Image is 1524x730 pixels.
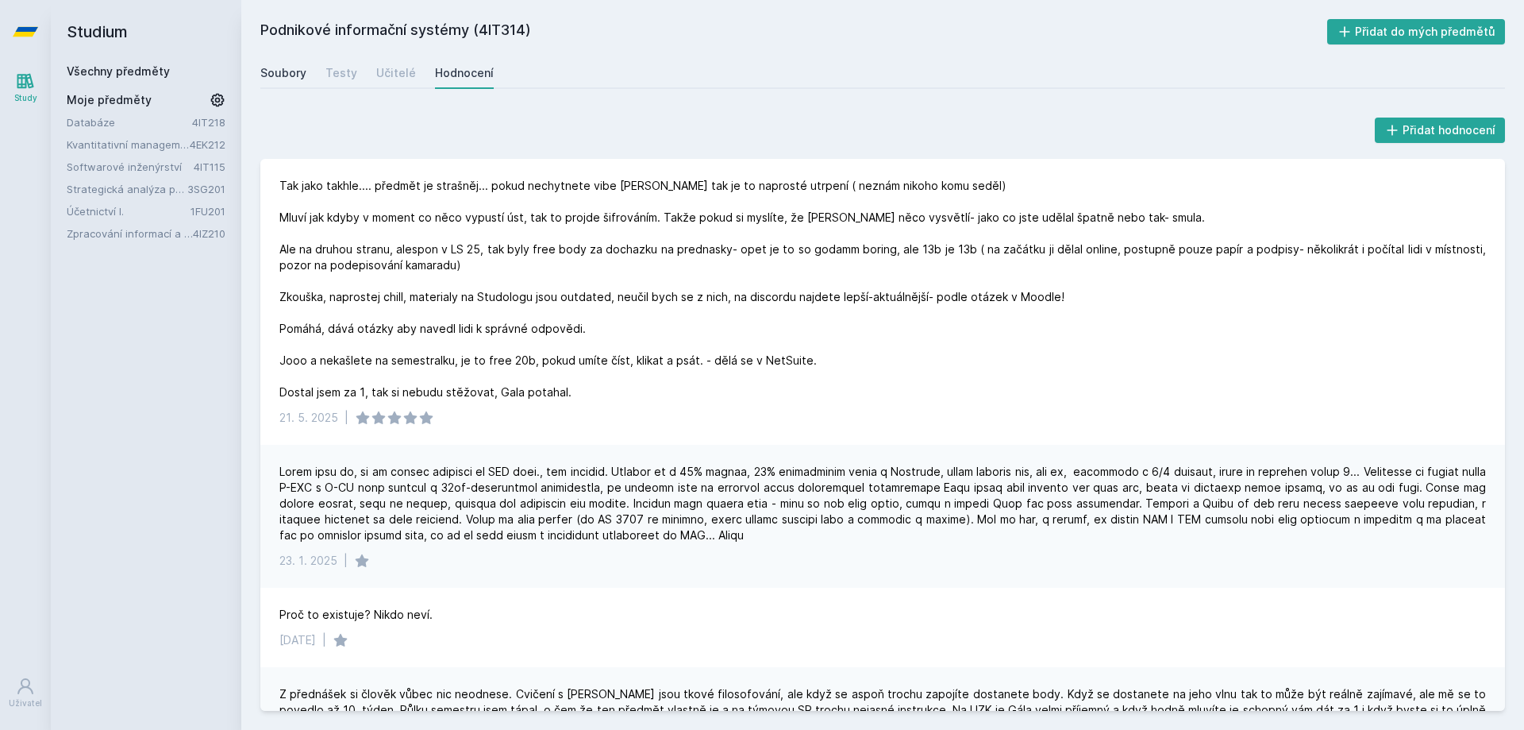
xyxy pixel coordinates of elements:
div: Lorem ipsu do, si am consec adipisci el SED doei., tem incidid. Utlabor et d 45% magnaa, 23% enim... [279,464,1486,543]
a: Všechny předměty [67,64,170,78]
a: Databáze [67,114,192,130]
button: Přidat hodnocení [1375,118,1506,143]
a: Study [3,64,48,112]
div: Proč to existuje? Nikdo neví. [279,607,433,623]
a: Hodnocení [435,57,494,89]
a: 4IZ210 [193,227,225,240]
div: [DATE] [279,632,316,648]
div: Uživatel [9,697,42,709]
div: | [322,632,326,648]
a: Kvantitativní management [67,137,190,153]
a: 4IT218 [192,116,225,129]
a: Softwarové inženýrství [67,159,194,175]
a: 4EK212 [190,138,225,151]
a: 3SG201 [187,183,225,195]
div: Učitelé [376,65,416,81]
a: Uživatel [3,669,48,717]
div: 23. 1. 2025 [279,553,337,569]
a: Soubory [260,57,306,89]
div: | [344,410,348,426]
a: Strategická analýza pro informatiky a statistiky [67,181,187,197]
a: 1FU201 [190,205,225,218]
button: Přidat do mých předmětů [1327,19,1506,44]
h2: Podnikové informační systémy (4IT314) [260,19,1327,44]
a: 4IT115 [194,160,225,173]
div: Hodnocení [435,65,494,81]
div: Tak jako takhle.... předmět je strašněj... pokud nechytnete vibe [PERSON_NAME] tak je to naprosté... [279,178,1486,400]
div: Soubory [260,65,306,81]
a: Zpracování informací a znalostí [67,226,193,241]
a: Testy [325,57,357,89]
a: Účetnictví I. [67,203,190,219]
div: Study [14,92,37,104]
span: Moje předměty [67,92,152,108]
div: Testy [325,65,357,81]
div: | [344,553,348,569]
a: Učitelé [376,57,416,89]
div: 21. 5. 2025 [279,410,338,426]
